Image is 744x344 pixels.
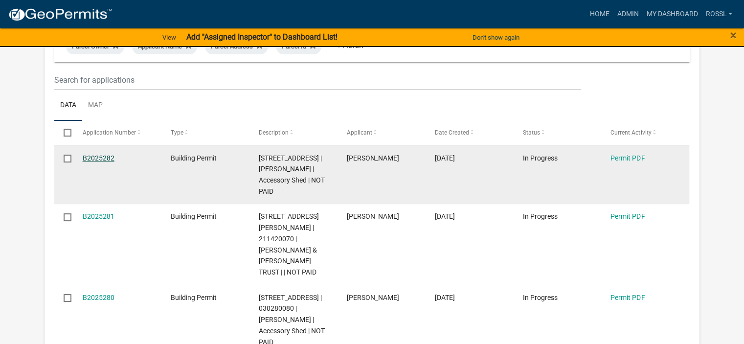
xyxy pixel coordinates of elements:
[701,5,736,23] a: RossL
[171,129,183,136] span: Type
[730,29,737,41] button: Close
[434,154,454,162] span: 08/19/2025
[730,28,737,42] span: ×
[610,212,645,220] a: Permit PDF
[73,121,161,144] datatable-header-cell: Application Number
[642,5,701,23] a: My Dashboard
[522,129,540,136] span: Status
[610,154,645,162] a: Permit PDF
[610,294,645,301] a: Permit PDF
[83,294,114,301] a: B2025280
[83,129,136,136] span: Application Number
[171,212,217,220] span: Building Permit
[259,129,289,136] span: Description
[346,294,399,301] span: Dan Bakken
[83,154,114,162] a: B2025282
[161,121,249,144] datatable-header-cell: Type
[82,90,109,121] a: Map
[601,121,689,144] datatable-header-cell: Current Activity
[425,121,513,144] datatable-header-cell: Date Created
[186,32,337,42] strong: Add "Assigned Inspector" to Dashboard List!
[469,29,523,46] button: Don't show again
[522,154,557,162] span: In Progress
[259,154,325,195] span: 27663 770TH AVE | 130030020 | THISIUS,STEVEN D | Accessory Shed | NOT PAID
[171,294,217,301] span: Building Permit
[586,5,613,23] a: Home
[522,294,557,301] span: In Progress
[54,121,73,144] datatable-header-cell: Select
[337,121,425,144] datatable-header-cell: Applicant
[54,90,82,121] a: Data
[434,294,454,301] span: 08/18/2025
[613,5,642,23] a: Admin
[434,129,469,136] span: Date Created
[513,121,601,144] datatable-header-cell: Status
[54,70,581,90] input: Search for applications
[346,129,372,136] span: Applicant
[171,154,217,162] span: Building Permit
[83,212,114,220] a: B2025281
[249,121,337,144] datatable-header-cell: Description
[158,29,180,46] a: View
[259,212,319,276] span: 123 WILSON ST | 211420070 | BUTE,JAMES L & MARGARET TRUST | | NOT PAID
[346,212,399,220] span: Jeff Larson
[610,129,651,136] span: Current Activity
[522,212,557,220] span: In Progress
[346,154,399,162] span: Steve Thisius
[434,212,454,220] span: 08/18/2025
